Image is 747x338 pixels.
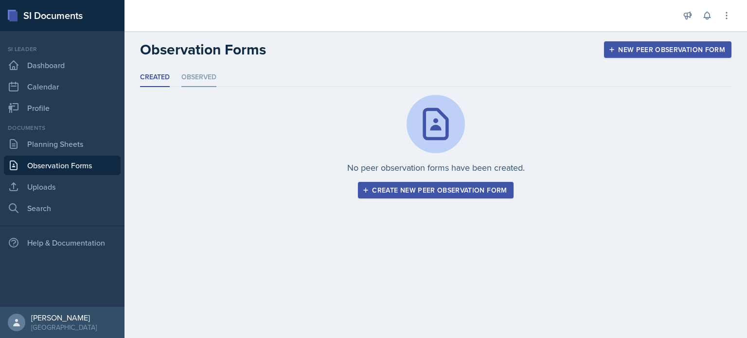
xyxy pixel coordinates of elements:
div: Create new peer observation form [364,186,507,194]
a: Uploads [4,177,121,196]
div: Documents [4,124,121,132]
li: Created [140,68,170,87]
button: Create new peer observation form [358,182,513,198]
div: Si leader [4,45,121,53]
p: No peer observation forms have been created. [347,161,525,174]
div: [GEOGRAPHIC_DATA] [31,322,97,332]
a: Observation Forms [4,156,121,175]
div: [PERSON_NAME] [31,313,97,322]
a: Planning Sheets [4,134,121,154]
div: New Peer Observation Form [610,46,725,53]
a: Profile [4,98,121,118]
a: Calendar [4,77,121,96]
button: New Peer Observation Form [604,41,731,58]
div: Help & Documentation [4,233,121,252]
a: Search [4,198,121,218]
h2: Observation Forms [140,41,266,58]
a: Dashboard [4,55,121,75]
li: Observed [181,68,216,87]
